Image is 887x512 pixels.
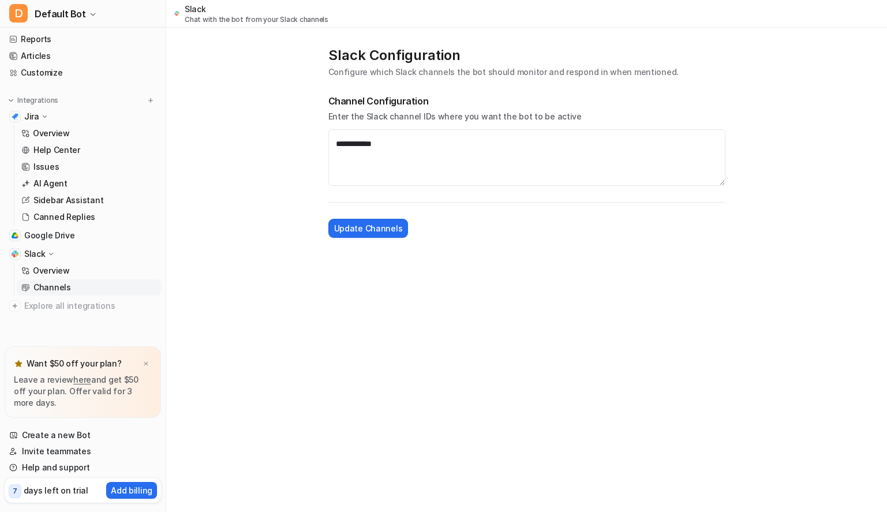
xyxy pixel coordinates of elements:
a: Create a new Bot [5,427,161,443]
img: menu_add.svg [147,96,155,104]
a: Overview [17,125,161,141]
a: Overview [17,263,161,279]
a: AI Agent [17,175,161,192]
img: star [14,359,23,368]
p: Enter the Slack channel IDs where you want the bot to be active [328,110,725,122]
a: Channels [17,279,161,296]
a: Issues [17,159,161,175]
h2: Channel Configuration [328,94,725,108]
img: x [143,360,149,368]
a: Reports [5,31,161,47]
img: slack.svg [173,9,181,17]
span: D [9,4,28,23]
div: Slack [185,3,328,24]
p: Integrations [17,96,58,105]
p: Want $50 off your plan? [27,358,122,369]
a: Sidebar Assistant [17,192,161,208]
a: Articles [5,48,161,64]
p: Help Center [33,144,80,156]
button: Update Channels [328,219,409,238]
button: Add billing [106,482,157,499]
p: AI Agent [33,178,68,189]
p: Issues [33,161,59,173]
p: Sidebar Assistant [33,195,103,206]
a: Invite teammates [5,443,161,459]
p: Slack [24,248,46,260]
p: Slack Configuration [328,46,725,65]
span: Google Drive [24,230,75,241]
a: Help Center [17,142,161,158]
a: Help and support [5,459,161,476]
a: Explore all integrations [5,298,161,314]
p: Chat with the bot from your Slack channels [185,15,328,24]
p: Overview [33,265,70,276]
a: Google DriveGoogle Drive [5,227,161,244]
span: Update Channels [334,222,403,234]
a: Customize [5,65,161,81]
img: expand menu [7,96,15,104]
p: Canned Replies [33,211,95,223]
a: here [73,375,91,384]
img: Jira [12,113,18,120]
p: Channels [33,282,71,293]
p: Add billing [111,484,152,496]
p: 7 [13,486,17,496]
a: Canned Replies [17,209,161,225]
p: Jira [24,111,39,122]
button: Integrations [5,95,62,106]
span: Explore all integrations [24,297,156,315]
img: explore all integrations [9,300,21,312]
img: Google Drive [12,232,18,239]
p: Overview [33,128,70,139]
p: Configure which Slack channels the bot should monitor and respond in when mentioned. [328,66,725,78]
span: Default Bot [35,6,86,22]
p: days left on trial [24,484,88,496]
p: Leave a review and get $50 off your plan. Offer valid for 3 more days. [14,374,152,409]
img: Slack [12,251,18,257]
